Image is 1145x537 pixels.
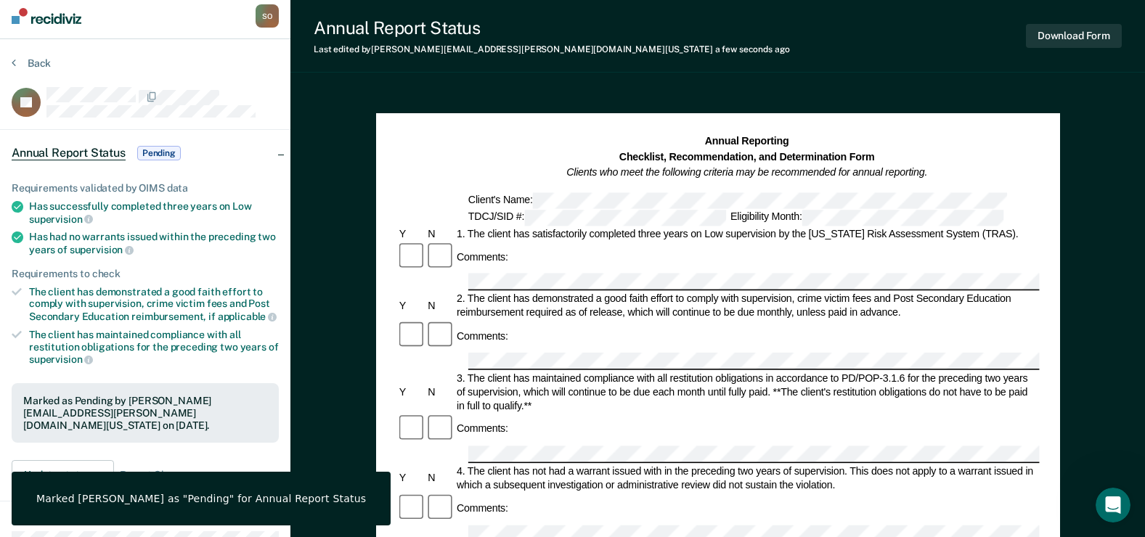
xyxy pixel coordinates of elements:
[455,464,1040,492] div: 4. The client has not had a warrant issued with in the preceding two years of supervision. This d...
[1096,488,1130,522] iframe: Intercom live chat
[256,4,279,28] div: S O
[455,292,1040,319] div: 2. The client has demonstrated a good faith effort to comply with supervision, crime victim fees ...
[566,166,927,178] em: Clients who meet the following criteria may be recommended for annual reporting.
[36,492,366,505] div: Marked [PERSON_NAME] as "Pending" for Annual Report Status
[455,329,510,343] div: Comments:
[705,135,789,147] strong: Annual Reporting
[70,244,134,255] span: supervision
[256,4,279,28] button: SO
[29,353,93,365] span: supervision
[12,8,81,24] img: Recidiviz
[29,231,279,255] div: Has had no warrants issued within the preceding two years of
[396,226,425,240] div: Y
[12,268,279,280] div: Requirements to check
[465,210,728,226] div: TDCJ/SID #:
[396,385,425,399] div: Y
[29,200,279,225] div: Has successfully completed three years on Low
[23,395,267,431] div: Marked as Pending by [PERSON_NAME][EMAIL_ADDRESS][PERSON_NAME][DOMAIN_NAME][US_STATE] on [DATE].
[396,299,425,313] div: Y
[728,210,1006,226] div: Eligibility Month:
[218,311,277,322] span: applicable
[425,299,455,313] div: N
[715,44,790,54] span: a few seconds ago
[29,213,93,225] span: supervision
[12,182,279,194] div: Requirements validated by OIMS data
[425,385,455,399] div: N
[396,471,425,485] div: Y
[455,226,1040,240] div: 1. The client has satisfactorily completed three years on Low supervision by the [US_STATE] Risk ...
[425,471,455,485] div: N
[12,460,114,489] button: Update status
[455,501,510,515] div: Comments:
[465,192,1009,208] div: Client's Name:
[120,469,195,481] span: Revert Changes
[619,151,875,163] strong: Checklist, Recommendation, and Determination Form
[29,329,279,366] div: The client has maintained compliance with all restitution obligations for the preceding two years of
[455,422,510,436] div: Comments:
[455,250,510,264] div: Comments:
[1026,24,1122,48] button: Download Form
[12,57,51,70] button: Back
[314,44,790,54] div: Last edited by [PERSON_NAME][EMAIL_ADDRESS][PERSON_NAME][DOMAIN_NAME][US_STATE]
[425,226,455,240] div: N
[12,146,126,160] span: Annual Report Status
[314,17,790,38] div: Annual Report Status
[29,286,279,323] div: The client has demonstrated a good faith effort to comply with supervision, crime victim fees and...
[137,146,181,160] span: Pending
[455,372,1040,413] div: 3. The client has maintained compliance with all restitution obligations in accordance to PD/POP-...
